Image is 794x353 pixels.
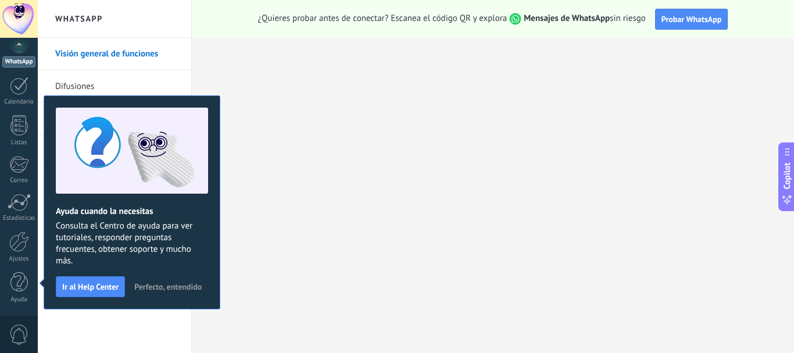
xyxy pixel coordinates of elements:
button: Probar WhatsApp [655,9,728,30]
strong: Mensajes de WhatsApp [524,13,610,24]
div: Estadísticas [2,215,36,222]
li: Visión general de funciones [38,38,191,70]
div: Calendario [2,98,36,106]
button: Perfecto, entendido [129,278,207,295]
div: Correo [2,177,36,184]
span: Copilot [781,162,793,189]
div: Ayuda [2,296,36,304]
span: Perfecto, entendido [134,283,202,291]
a: Difusiones [55,70,180,103]
div: Ajustes [2,255,36,263]
div: WhatsApp [2,56,35,67]
li: Difusiones [38,70,191,103]
h2: Ayuda cuando la necesitas [56,206,208,217]
a: Visión general de funciones [55,38,180,70]
span: Ir al Help Center [62,283,119,291]
div: Listas [2,139,36,147]
span: ¿Quieres probar antes de conectar? Escanea el código QR y explora sin riesgo [258,13,646,25]
button: Ir al Help Center [56,276,125,297]
span: Probar WhatsApp [661,14,722,24]
span: Consulta el Centro de ayuda para ver tutoriales, responder preguntas frecuentes, obtener soporte ... [56,220,208,267]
